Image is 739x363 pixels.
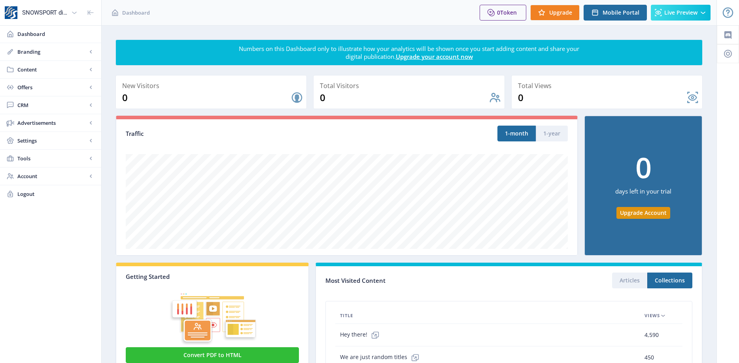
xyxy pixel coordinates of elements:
span: Advertisements [17,119,87,127]
span: Upgrade [549,9,572,16]
button: 1-month [497,126,536,141]
button: Convert PDF to HTML [126,347,299,363]
span: Dashboard [122,9,150,17]
button: Live Preview [651,5,711,21]
span: Title [340,311,353,320]
button: Articles [612,273,647,288]
div: New Visitors [122,80,303,91]
img: properties.app_icon.png [5,6,17,19]
span: Tools [17,154,87,162]
div: Most Visited Content [325,275,509,287]
button: Collections [647,273,692,288]
div: Numbers on this Dashboard only to illustrate how your analytics will be shown once you start addi... [238,45,580,60]
span: Live Preview [664,9,697,16]
div: 0 [320,91,488,104]
div: Total Views [518,80,699,91]
button: 0Token [480,5,526,21]
span: Account [17,172,87,180]
span: Views [644,311,660,320]
span: Logout [17,190,95,198]
span: Dashboard [17,30,95,38]
span: Offers [17,83,87,91]
button: Mobile Portal [584,5,647,21]
button: Upgrade [530,5,580,21]
span: Mobile Portal [603,9,639,16]
span: Content [17,66,87,73]
span: Hey there! [340,327,383,343]
img: graphic [126,280,299,346]
span: 450 [644,353,654,362]
span: Branding [17,48,87,56]
div: days left in your trial [615,181,671,207]
a: Upgrade your account now [396,53,473,60]
span: CRM [17,101,87,109]
button: 1-year [536,126,568,141]
div: 0 [518,91,686,104]
div: Traffic [126,129,347,138]
div: 0 [635,153,652,181]
div: 0 [122,91,291,104]
span: 4,590 [644,330,659,340]
div: Total Visitors [320,80,501,91]
button: Upgrade Account [616,207,670,219]
span: Token [500,9,517,16]
div: SNOWSPORT digital [22,4,68,21]
span: Settings [17,137,87,145]
div: Getting Started [126,273,299,280]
